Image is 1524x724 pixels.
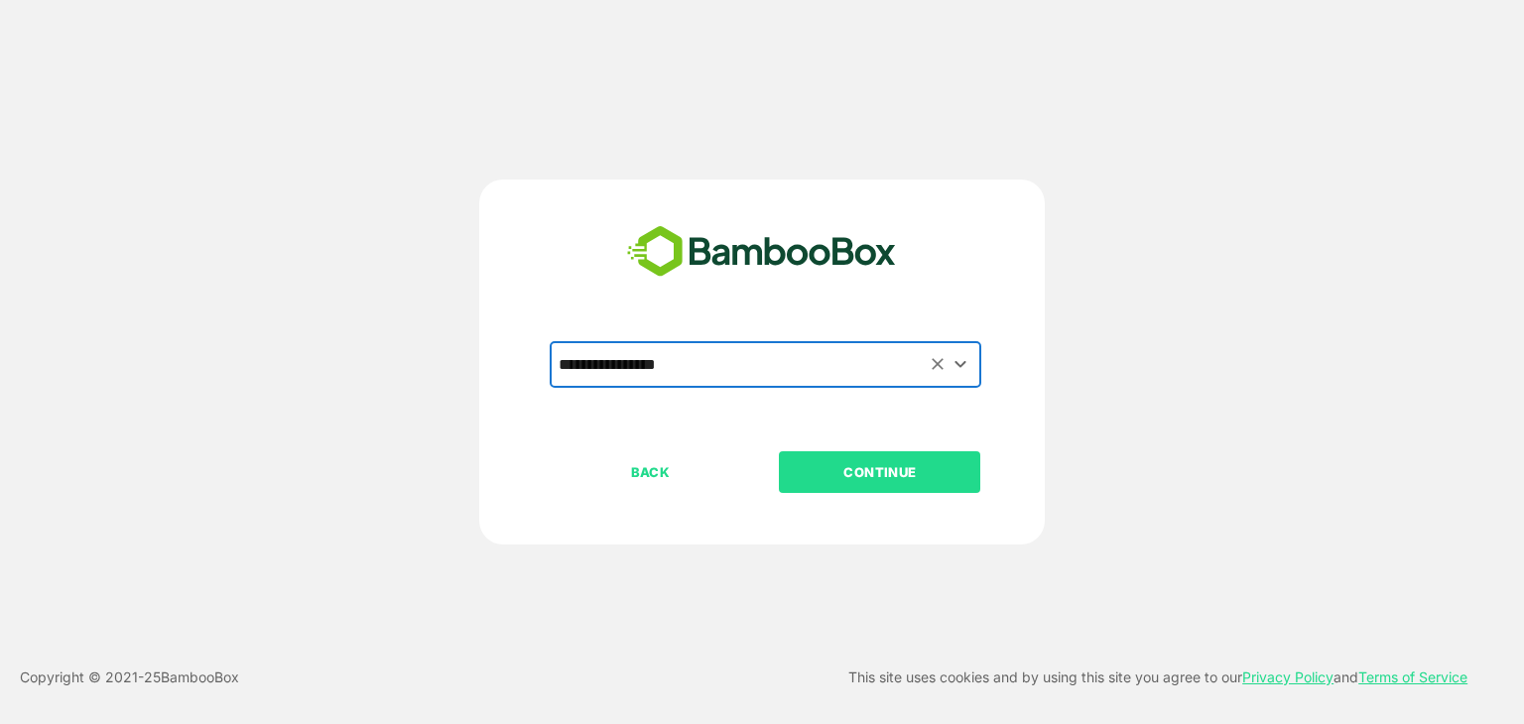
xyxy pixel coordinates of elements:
[616,219,907,285] img: bamboobox
[779,451,980,493] button: CONTINUE
[550,451,751,493] button: BACK
[781,461,979,483] p: CONTINUE
[948,351,974,378] button: Open
[20,665,239,689] p: Copyright © 2021- 25 BambooBox
[1242,668,1333,685] a: Privacy Policy
[848,665,1467,689] p: This site uses cookies and by using this site you agree to our and
[1358,668,1467,685] a: Terms of Service
[552,461,750,483] p: BACK
[927,353,950,376] button: Clear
